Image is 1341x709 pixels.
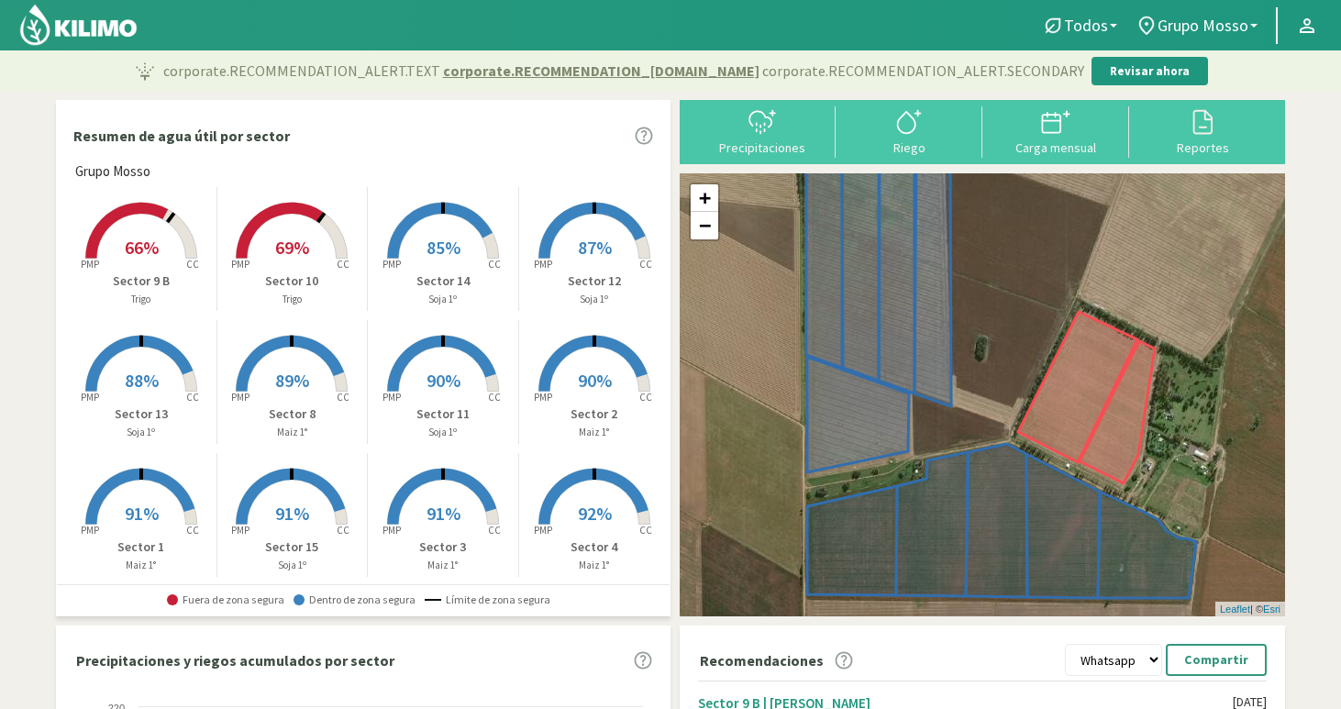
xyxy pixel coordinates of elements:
p: Soja 1º [368,425,518,440]
p: Sector 12 [519,271,670,291]
span: 91% [125,502,159,525]
a: Zoom out [691,212,718,239]
tspan: CC [186,524,199,537]
tspan: PMP [534,258,552,271]
tspan: PMP [231,391,249,404]
span: 88% [125,369,159,392]
p: Trigo [66,292,216,307]
tspan: PMP [382,258,401,271]
tspan: CC [488,258,501,271]
p: Trigo [217,292,368,307]
div: Riego [841,141,977,154]
p: corporate.RECOMMENDATION_ALERT.TEXT [163,60,1084,82]
span: corporate.RECOMMENDATION_ALERT.SECONDARY [762,60,1084,82]
tspan: CC [338,524,350,537]
span: Límite de zona segura [425,593,550,606]
tspan: PMP [231,524,249,537]
div: Reportes [1135,141,1270,154]
span: Grupo Mosso [75,161,150,183]
tspan: PMP [231,258,249,271]
p: Maiz 1° [519,425,670,440]
span: 90% [578,369,612,392]
p: Maiz 1° [217,425,368,440]
span: Todos [1064,16,1108,35]
tspan: PMP [382,524,401,537]
p: Sector 11 [368,404,518,424]
span: Fuera de zona segura [167,593,284,606]
p: Soja 1º [519,292,670,307]
tspan: PMP [81,391,99,404]
span: 90% [427,369,460,392]
tspan: PMP [534,524,552,537]
span: 91% [427,502,460,525]
tspan: PMP [534,391,552,404]
span: 87% [578,236,612,259]
p: Sector 4 [519,537,670,557]
p: Soja 1º [217,558,368,573]
p: Sector 8 [217,404,368,424]
tspan: PMP [81,524,99,537]
a: Leaflet [1220,604,1250,615]
button: Compartir [1166,644,1267,676]
span: corporate.RECOMMENDATION_[DOMAIN_NAME] [443,60,759,82]
tspan: CC [338,391,350,404]
img: Kilimo [18,3,139,47]
a: Zoom in [691,184,718,212]
p: Soja 1º [66,425,216,440]
p: Sector 13 [66,404,216,424]
a: Esri [1263,604,1280,615]
button: Reportes [1129,106,1276,155]
p: Sector 1 [66,537,216,557]
div: | © [1215,602,1285,617]
tspan: CC [639,524,652,537]
span: Grupo Mosso [1158,16,1248,35]
button: Revisar ahora [1092,57,1208,86]
p: Maiz 1° [66,558,216,573]
button: Carga mensual [982,106,1129,155]
tspan: CC [488,391,501,404]
span: 89% [275,369,309,392]
span: Dentro de zona segura [294,593,416,606]
p: Sector 15 [217,537,368,557]
p: Sector 3 [368,537,518,557]
tspan: CC [186,391,199,404]
span: 69% [275,236,309,259]
span: 91% [275,502,309,525]
tspan: CC [488,524,501,537]
p: Sector 2 [519,404,670,424]
p: Maiz 1° [519,558,670,573]
p: Revisar ahora [1110,62,1190,81]
p: Recomendaciones [700,649,824,671]
tspan: PMP [382,391,401,404]
p: Compartir [1184,649,1248,670]
span: 92% [578,502,612,525]
div: Precipitaciones [694,141,830,154]
p: Soja 1º [368,292,518,307]
tspan: PMP [81,258,99,271]
tspan: CC [639,391,652,404]
p: Maiz 1° [368,558,518,573]
p: Resumen de agua útil por sector [73,125,290,147]
p: Sector 10 [217,271,368,291]
tspan: CC [338,258,350,271]
p: Sector 9 B [66,271,216,291]
span: 85% [427,236,460,259]
span: 66% [125,236,159,259]
div: Carga mensual [988,141,1124,154]
tspan: CC [639,258,652,271]
button: Riego [836,106,982,155]
tspan: CC [186,258,199,271]
p: Sector 14 [368,271,518,291]
p: Precipitaciones y riegos acumulados por sector [76,649,394,671]
button: Precipitaciones [689,106,836,155]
